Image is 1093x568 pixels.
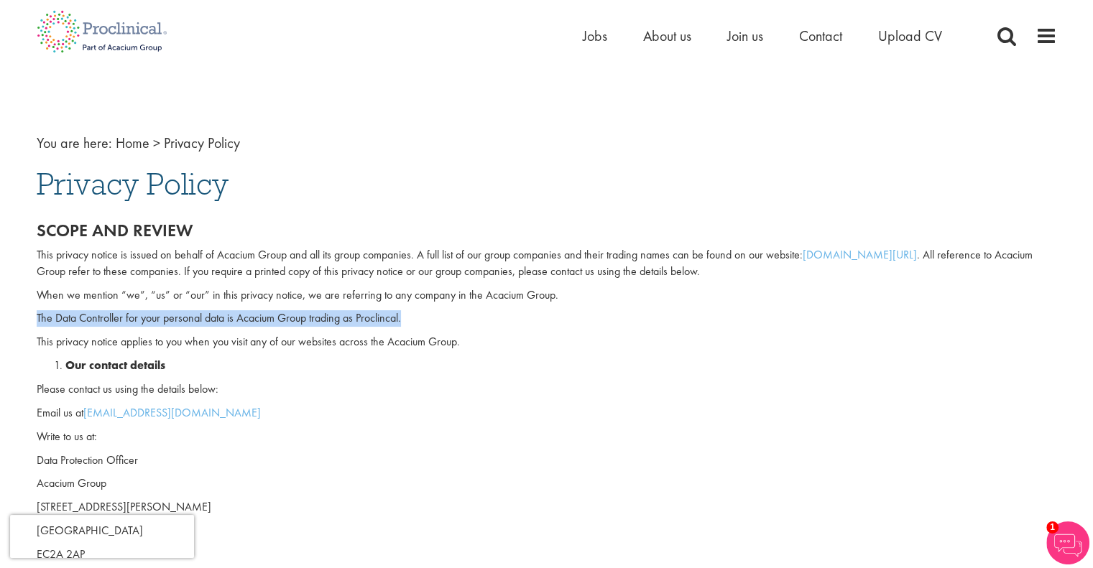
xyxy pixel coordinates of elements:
a: Upload CV [878,27,942,45]
p: [STREET_ADDRESS][PERSON_NAME] [37,499,1057,516]
iframe: reCAPTCHA [10,515,194,558]
p: Please contact us using the details below: [37,381,1057,398]
span: Privacy Policy [164,134,240,152]
strong: Our contact details [65,358,165,373]
span: 1 [1046,521,1059,534]
p: Data Protection Officer [37,452,1057,469]
img: Chatbot [1046,521,1089,564]
a: Join us [727,27,763,45]
span: Privacy Policy [37,164,229,203]
span: > [153,134,160,152]
p: This privacy notice applies to you when you visit any of our websites across the Acacium Group. [37,334,1057,350]
a: Jobs [583,27,607,45]
p: EC2A 2AP [37,546,1057,563]
span: You are here: [37,134,112,152]
a: Contact [799,27,842,45]
p: Write to us at: [37,429,1057,445]
p: Email us at [37,405,1057,422]
a: [EMAIL_ADDRESS][DOMAIN_NAME] [83,405,261,420]
p: Acacium Group [37,475,1057,492]
p: This privacy notice is issued on behalf of Acacium Group and all its group companies. A full list... [37,247,1057,280]
a: breadcrumb link [116,134,149,152]
p: When we mention “we”, “us” or “our” in this privacy notice, we are referring to any company in th... [37,287,1057,304]
p: The Data Controller for your personal data is Acacium Group trading as Proclincal. [37,310,1057,327]
a: About us [643,27,691,45]
h2: Scope and review [37,221,1057,240]
a: [DOMAIN_NAME][URL] [803,247,917,262]
p: [GEOGRAPHIC_DATA] [37,523,1057,539]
